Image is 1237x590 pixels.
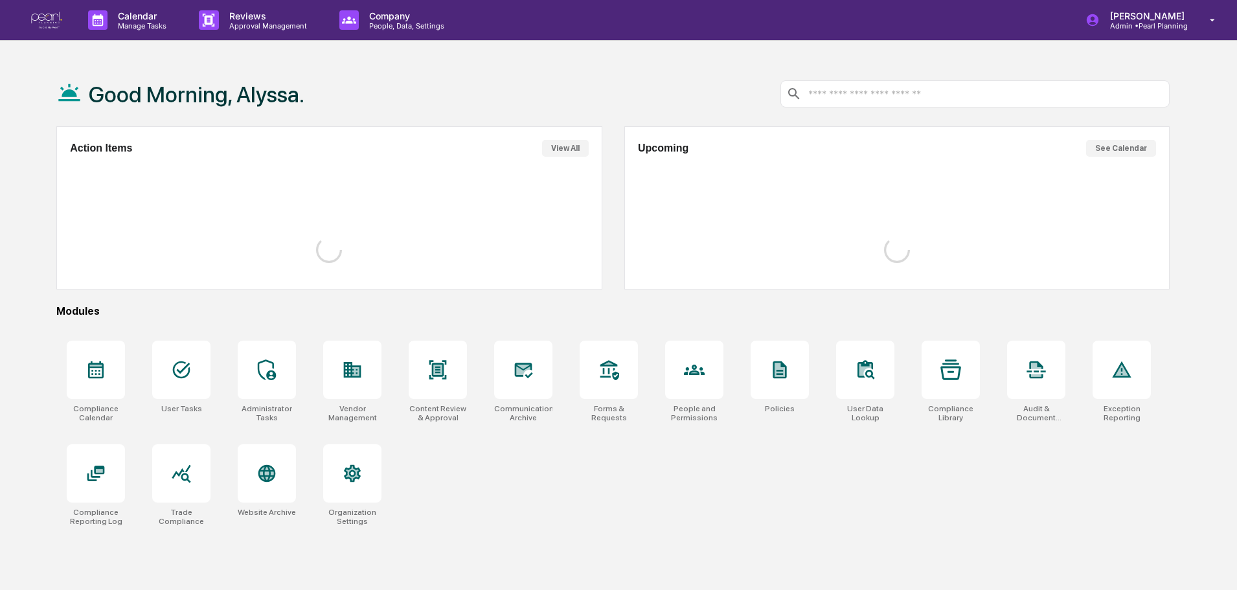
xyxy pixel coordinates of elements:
p: Admin • Pearl Planning [1100,21,1191,30]
div: Compliance Library [922,404,980,422]
img: logo [31,12,62,29]
p: Manage Tasks [108,21,173,30]
div: Compliance Reporting Log [67,508,125,526]
div: Exception Reporting [1093,404,1151,422]
div: Forms & Requests [580,404,638,422]
div: Organization Settings [323,508,381,526]
div: Administrator Tasks [238,404,296,422]
div: Policies [765,404,795,413]
p: People, Data, Settings [359,21,451,30]
div: Content Review & Approval [409,404,467,422]
div: Website Archive [238,508,296,517]
div: Audit & Document Logs [1007,404,1065,422]
p: Reviews [219,10,313,21]
p: Calendar [108,10,173,21]
div: Vendor Management [323,404,381,422]
p: Company [359,10,451,21]
button: See Calendar [1086,140,1156,157]
div: Trade Compliance [152,508,210,526]
button: View All [542,140,589,157]
h1: Good Morning, Alyssa. [89,82,304,108]
div: Modules [56,305,1170,317]
p: Approval Management [219,21,313,30]
div: Communications Archive [494,404,552,422]
div: User Tasks [161,404,202,413]
div: Compliance Calendar [67,404,125,422]
p: [PERSON_NAME] [1100,10,1191,21]
div: People and Permissions [665,404,723,422]
h2: Action Items [70,142,132,154]
div: User Data Lookup [836,404,894,422]
h2: Upcoming [638,142,688,154]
